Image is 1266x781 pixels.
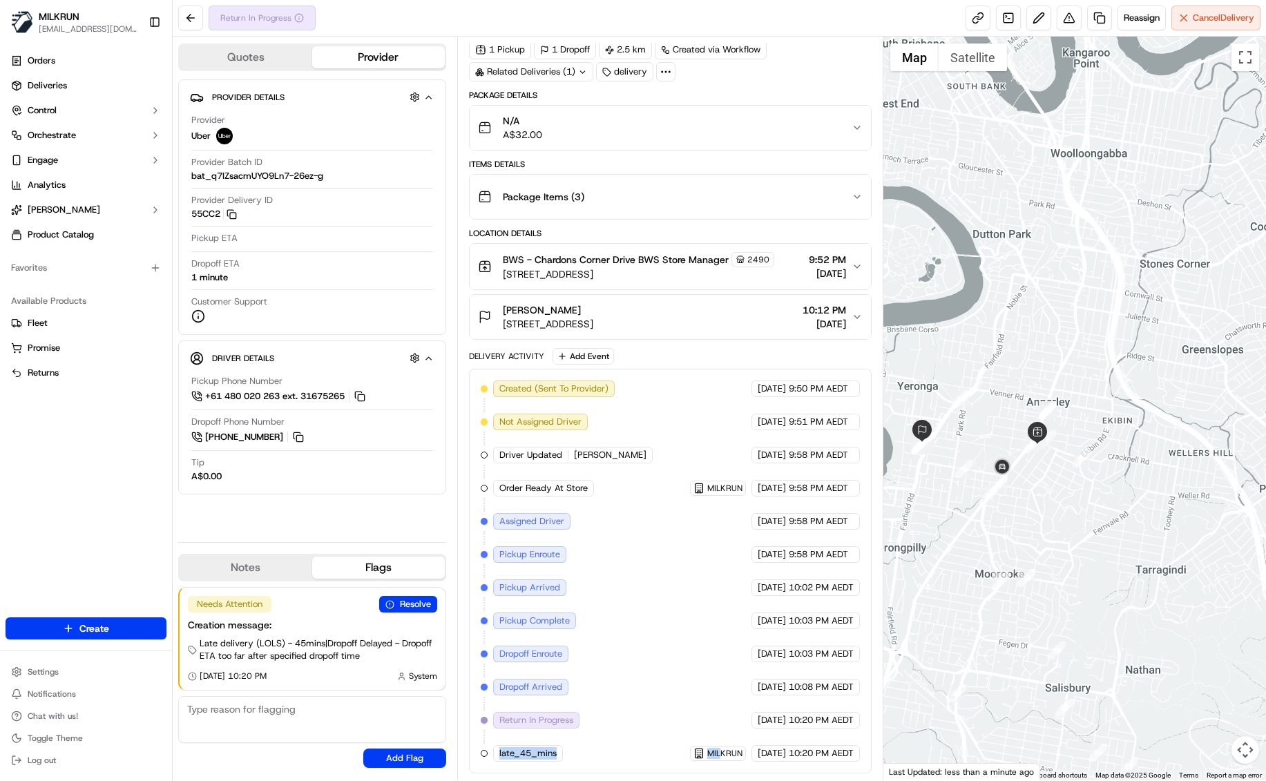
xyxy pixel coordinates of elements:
button: Returns [6,362,166,384]
div: 31 [992,572,1010,590]
span: Control [28,104,57,117]
span: Toggle Theme [28,733,83,744]
button: Map camera controls [1231,736,1259,764]
span: [DATE] [803,317,846,331]
button: Add Flag [363,749,446,768]
button: BWS - Chardons Corner Drive BWS Store Manager2490[STREET_ADDRESS]9:52 PM[DATE] [470,244,871,289]
a: +61 480 020 263 ext. 31675265 [191,389,367,404]
div: 21 [1089,744,1107,762]
a: Report a map error [1207,771,1262,779]
div: Creation message: [188,618,437,632]
span: [DATE] [758,714,786,726]
div: Last Updated: less than a minute ago [883,763,1040,780]
span: 10:03 PM AEDT [789,615,854,627]
span: Fleet [28,317,48,329]
span: [DATE] [758,449,786,461]
span: [DATE] [758,615,786,627]
div: 2 [1038,430,1056,448]
a: Fleet [11,317,161,329]
span: [DATE] [758,383,786,395]
span: Reassign [1124,12,1160,24]
span: 10:02 PM AEDT [789,581,854,594]
button: Flags [312,557,445,579]
span: Engage [28,154,58,166]
span: Notifications [28,688,76,700]
span: BWS - Chardons Corner Drive BWS Store Manager [503,253,729,267]
div: 16 [1039,401,1057,419]
button: N/AA$32.00 [470,106,871,150]
div: 17 [990,476,1008,494]
button: MILKRUNMILKRUN[EMAIL_ADDRESS][DOMAIN_NAME] [6,6,143,39]
span: 9:58 PM AEDT [789,482,848,494]
a: Created via Workflow [655,40,767,59]
div: 5 [955,460,973,478]
div: A$0.00 [191,470,222,483]
div: Related Deliveries (1) [469,62,593,81]
span: [PERSON_NAME] [28,204,100,216]
a: Product Catalog [6,224,166,246]
span: System [409,671,437,682]
span: Provider [191,114,225,126]
button: [PERSON_NAME][STREET_ADDRESS]10:12 PM[DATE] [470,295,871,339]
span: Pickup Enroute [499,548,560,561]
span: [STREET_ADDRESS] [503,317,593,331]
span: MILKRUN [707,748,742,759]
button: CancelDelivery [1171,6,1260,30]
button: Create [6,617,166,639]
div: Items Details [469,159,872,170]
span: Package Items ( 3 ) [503,190,584,204]
button: Settings [6,662,166,682]
span: [DATE] [758,416,786,428]
button: Keyboard shortcuts [1028,771,1087,780]
span: Deliveries [28,79,67,92]
div: 7 [916,432,934,450]
span: bat_q7IZsacmUYO9Ln7-26ez-g [191,170,323,182]
button: Toggle fullscreen view [1231,44,1259,71]
button: Driver Details [190,347,434,369]
button: Provider [312,46,445,68]
button: [PHONE_NUMBER] [191,430,306,445]
span: [STREET_ADDRESS] [503,267,774,281]
button: Notes [180,557,312,579]
span: late_45_mins [499,747,557,760]
span: Pickup Arrived [499,581,560,594]
span: [PERSON_NAME] [574,449,646,461]
span: [DATE] [758,681,786,693]
div: 20 [1055,699,1073,717]
span: Customer Support [191,296,267,308]
div: 30 [948,684,966,702]
span: Map data ©2025 Google [1095,771,1171,779]
button: Chat with us! [6,706,166,726]
div: Delivery Activity [469,351,544,362]
span: [PERSON_NAME] [503,303,581,317]
span: N/A [503,114,542,128]
span: Tip [191,456,204,469]
button: Control [6,99,166,122]
img: uber-new-logo.jpeg [216,128,233,144]
span: Settings [28,666,59,677]
div: Package Details [469,90,872,101]
span: A$32.00 [503,128,542,142]
div: 1 minute [191,271,228,284]
span: Not Assigned Driver [499,416,582,428]
div: 12 [911,436,929,454]
button: Log out [6,751,166,770]
button: Resolve [379,596,437,613]
span: [DATE] [758,515,786,528]
span: MILKRUN [707,483,742,494]
span: [DATE] [809,267,846,280]
button: Notifications [6,684,166,704]
a: Open this area in Google Maps (opens a new window) [887,762,932,780]
span: [DATE] [758,648,786,660]
span: Provider Batch ID [191,156,262,168]
div: 22 [1120,758,1138,775]
span: Analytics [28,179,66,191]
div: Favorites [6,257,166,279]
span: [EMAIL_ADDRESS][DOMAIN_NAME] [39,23,137,35]
span: [DATE] 10:20 PM [200,671,267,682]
span: 10:20 PM AEDT [789,714,854,726]
button: Package Items (3) [470,175,871,219]
span: Promise [28,342,60,354]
